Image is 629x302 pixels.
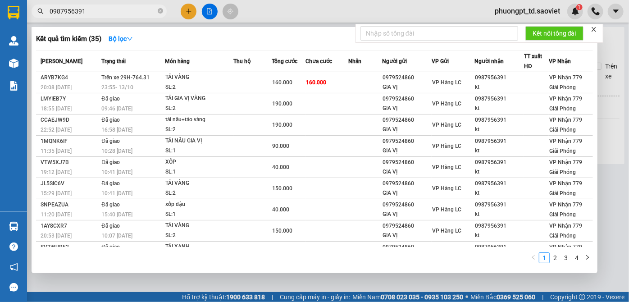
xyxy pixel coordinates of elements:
[101,138,120,144] span: Đã giao
[101,74,150,81] span: Trên xe 29H-764.31
[475,210,524,219] div: kt
[41,233,72,239] span: 20:53 [DATE]
[572,253,582,263] a: 4
[383,210,432,219] div: GIA VỊ
[101,32,140,46] button: Bộ lọcdown
[41,58,82,64] span: [PERSON_NAME]
[165,94,233,104] div: TẢI GIA VỊ VÀNG
[549,223,582,239] span: VP Nhận 779 Giải Phóng
[432,122,461,128] span: VP Hàng LC
[582,252,593,263] button: right
[41,200,99,210] div: SNPEAZUA
[273,143,290,149] span: 90.000
[475,200,524,210] div: 0987956391
[571,252,582,263] li: 4
[383,104,432,113] div: GIA VỊ
[127,36,133,42] span: down
[101,223,120,229] span: Đã giao
[41,137,99,146] div: 1MQNK6IF
[41,211,72,218] span: 11:20 [DATE]
[549,58,571,64] span: VP Nhận
[549,244,582,260] span: VP Nhận 779 Giải Phóng
[101,244,120,250] span: Đã giao
[533,28,576,38] span: Kết nối tổng đài
[165,58,190,64] span: Món hàng
[528,252,539,263] li: Previous Page
[549,117,582,133] span: VP Nhận 779 Giải Phóng
[101,211,132,218] span: 15:40 [DATE]
[9,59,18,68] img: warehouse-icon
[165,104,233,114] div: SL: 2
[528,252,539,263] button: left
[101,159,120,165] span: Đã giao
[550,252,561,263] li: 2
[475,158,524,167] div: 0987956391
[233,58,251,64] span: Thu hộ
[273,185,293,192] span: 150.000
[41,243,99,252] div: SV2WURF2
[383,200,432,210] div: 0979524860
[165,167,233,177] div: SL: 1
[165,157,233,167] div: XỐP
[41,221,99,231] div: 1AY8CXR7
[101,105,132,112] span: 09:46 [DATE]
[41,179,99,188] div: JL5SIC6V
[475,58,504,64] span: Người nhận
[432,164,461,170] span: VP Hàng LC
[101,190,132,197] span: 10:41 [DATE]
[432,58,449,64] span: VP Gửi
[383,125,432,134] div: GIA VỊ
[306,79,327,86] span: 160.000
[165,242,233,252] div: TẢI XANH
[432,143,461,149] span: VP Hàng LC
[9,81,18,91] img: solution-icon
[539,253,549,263] a: 1
[383,179,432,188] div: 0979524860
[165,82,233,92] div: SL: 2
[165,221,233,231] div: TẢI VÀNG
[273,79,293,86] span: 160.000
[101,148,132,154] span: 10:28 [DATE]
[273,164,290,170] span: 40.000
[360,26,518,41] input: Nhập số tổng đài
[432,185,461,192] span: VP Hàng LC
[383,243,432,252] div: 0979524860
[273,122,293,128] span: 190.000
[432,101,461,107] span: VP Hàng LC
[101,180,120,187] span: Đã giao
[475,94,524,104] div: 0987956391
[549,138,582,154] span: VP Nhận 779 Giải Phóng
[101,201,120,208] span: Đã giao
[383,73,432,82] div: 0979524860
[101,127,132,133] span: 16:58 [DATE]
[41,94,99,104] div: LMYIEB7Y
[50,6,156,16] input: Tìm tên, số ĐT hoặc mã đơn
[165,73,233,82] div: TẢI VÀNG
[383,58,407,64] span: Người gửi
[165,200,233,210] div: xốp dậu
[41,169,72,175] span: 19:12 [DATE]
[383,146,432,156] div: GIA VỊ
[9,243,18,251] span: question-circle
[165,125,233,135] div: SL: 2
[41,127,72,133] span: 22:52 [DATE]
[383,82,432,92] div: GIA VỊ
[41,84,72,91] span: 20:08 [DATE]
[41,190,72,197] span: 15:29 [DATE]
[524,53,542,69] span: TT xuất HĐ
[475,115,524,125] div: 0987956391
[475,73,524,82] div: 0987956391
[8,6,19,19] img: logo-vxr
[549,180,582,197] span: VP Nhận 779 Giải Phóng
[475,104,524,113] div: kt
[475,137,524,146] div: 0987956391
[109,35,133,42] strong: Bộ lọc
[549,74,582,91] span: VP Nhận 779 Giải Phóng
[101,117,120,123] span: Đã giao
[165,178,233,188] div: TẢI VÀNG
[531,255,536,260] span: left
[383,167,432,177] div: GIA VỊ
[41,148,72,154] span: 11:35 [DATE]
[549,96,582,112] span: VP Nhận 779 Giải Phóng
[582,252,593,263] li: Next Page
